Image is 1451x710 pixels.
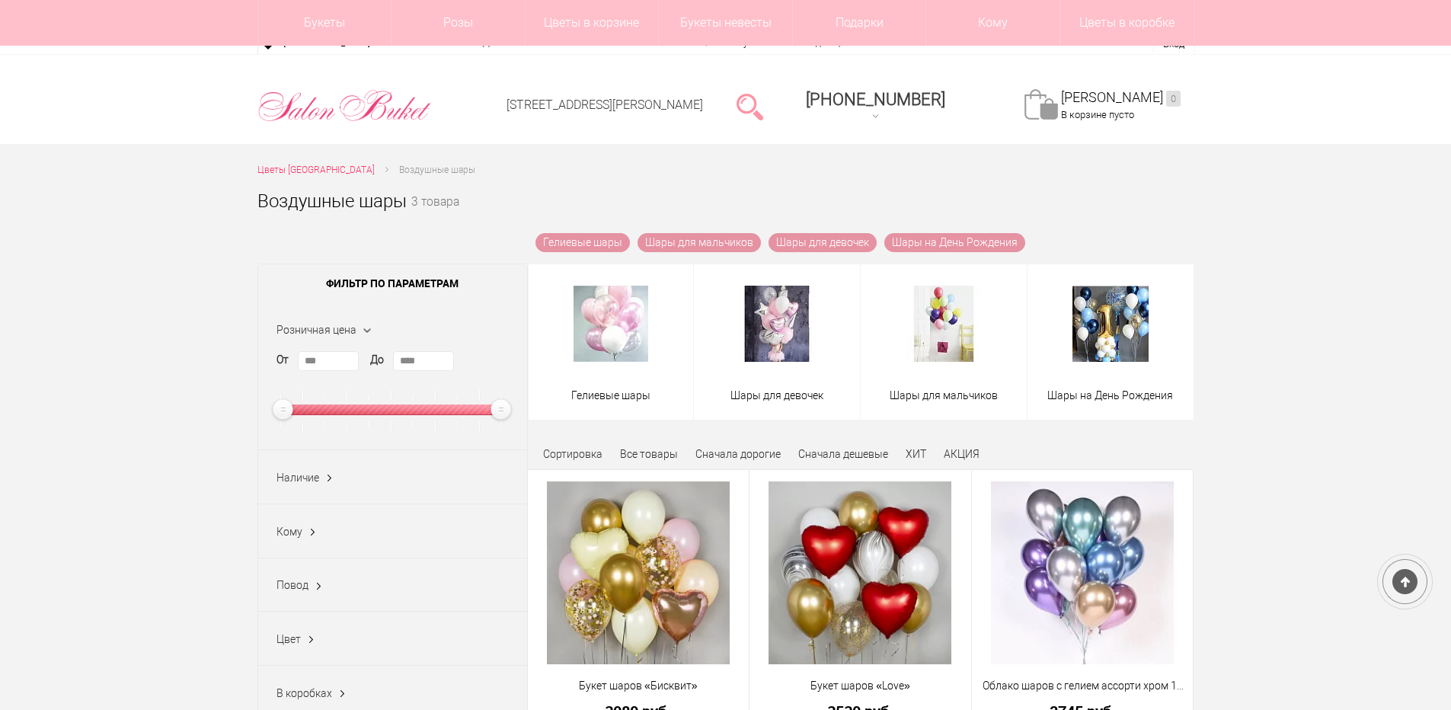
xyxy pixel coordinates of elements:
img: Шары для девочек [739,286,815,362]
label: От [276,352,289,368]
a: Шары на День Рождения [884,233,1025,252]
a: [PHONE_NUMBER] [797,85,954,128]
span: Цветы [GEOGRAPHIC_DATA] [257,165,375,175]
span: Шары для девочек [730,388,823,404]
img: Цветы Нижний Новгород [257,86,432,126]
a: Гелиевые шары [535,233,630,252]
a: Шары для девочек [769,233,877,252]
a: Букет шаров «Love» [759,678,961,694]
h1: Воздушные шары [257,187,407,215]
a: Цветы [GEOGRAPHIC_DATA] [257,162,375,178]
span: Сортировка [543,448,602,460]
img: Букет шаров «Бисквит» [547,481,730,664]
a: [STREET_ADDRESS][PERSON_NAME] [507,98,703,112]
a: Все товары [620,448,678,460]
span: Воздушные шары [399,165,475,175]
img: Букет шаров «Love» [769,481,951,664]
img: Шары на День Рождения [1072,286,1149,362]
a: Облако шаров с гелием ассорти хром 15 шт [982,678,1184,694]
small: 3 товара [411,197,459,233]
img: Облако шаров с гелием ассорти хром 15 шт [991,481,1174,664]
span: Шары для мальчиков [890,388,998,404]
span: Кому [276,526,302,538]
a: Шары для девочек [730,370,823,404]
a: АКЦИЯ [944,448,980,460]
a: Шары на День Рождения [1047,370,1173,404]
span: В корзине пусто [1061,109,1134,120]
span: Розничная цена [276,324,356,336]
a: ХИТ [906,448,926,460]
img: Гелиевые шары [574,286,648,362]
span: Повод [276,579,308,591]
ins: 0 [1166,91,1181,107]
a: Сначала дорогие [695,448,781,460]
a: Гелиевые шары [571,370,650,404]
span: Цвет [276,633,301,645]
a: Сначала дешевые [798,448,888,460]
img: Шары для мальчиков [906,286,982,362]
a: Шары для мальчиков [638,233,761,252]
a: Букет шаров «Бисквит» [538,678,740,694]
span: Гелиевые шары [571,388,650,404]
span: Шары на День Рождения [1047,388,1173,404]
label: До [370,352,384,368]
span: Наличие [276,472,319,484]
span: [PHONE_NUMBER] [806,90,945,109]
span: Фильтр по параметрам [258,264,527,302]
span: В коробках [276,687,332,699]
a: Шары для мальчиков [890,370,998,404]
a: [PERSON_NAME] [1061,89,1181,107]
